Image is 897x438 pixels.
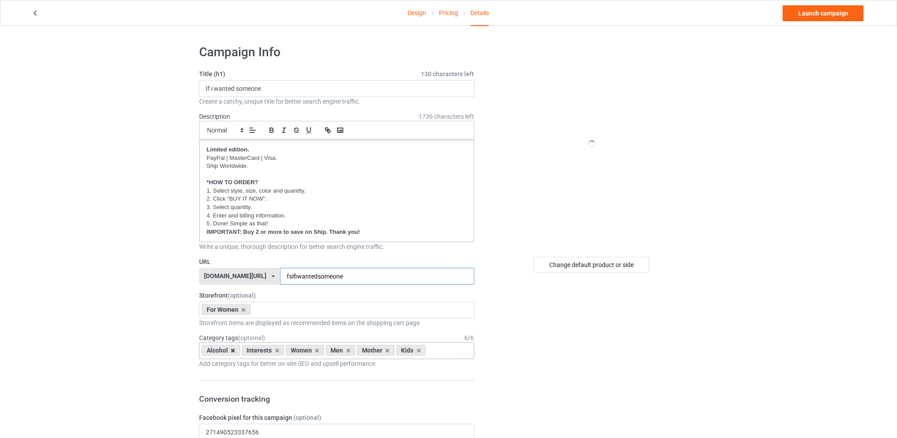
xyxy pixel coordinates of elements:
label: Facebook pixel for this campaign [199,413,474,422]
strong: *HOW TO ORDER? [207,179,258,186]
div: Men [326,345,356,356]
label: Title (h1) [199,70,474,78]
a: Launch campaign [783,5,864,21]
p: 1. Select style, size, color and quantity. [207,187,467,195]
div: Create a catchy, unique title for better search engine traffic. [199,97,474,106]
label: URL [199,257,474,266]
span: (optional) [238,334,265,341]
div: For Women [202,304,251,315]
label: Storefront [199,291,474,300]
div: Interests [242,345,285,356]
p: 5. Done! Simple as that! [207,220,467,228]
span: (optional) [228,292,256,299]
div: 6 / 6 [465,333,474,342]
p: Ship Worldwide. [207,162,467,171]
div: Change default product or side [534,257,649,273]
span: 1736 characters left [419,112,474,121]
a: Pricing [439,0,458,25]
span: (optional) [293,414,321,421]
div: Kids [397,345,426,356]
h3: Conversion tracking [199,394,474,404]
h1: Campaign Info [199,44,474,60]
p: PayPal | MasterCard | Visa. [207,154,467,163]
div: Mother [357,345,395,356]
strong: IMPORTANT: Buy 2 or more to save on Ship. Thank you! [207,229,360,235]
strong: Limited edition. [207,146,249,153]
span: 130 characters left [421,70,474,78]
a: Design [408,0,427,25]
div: Women [286,345,324,356]
p: 4. Enter and billing information. [207,212,467,220]
p: 2. Click "BUY IT NOW". [207,195,467,203]
div: Alcohol [202,345,240,356]
label: Description [199,113,230,120]
p: 3. Select quantity. [207,203,467,212]
div: [DOMAIN_NAME][URL] [204,273,267,279]
div: Add category tags for better on-site SEO and upsell performance. [199,359,474,368]
label: Category tags [199,333,265,342]
div: Storefront items are displayed as recommended items on the shopping cart page. [199,318,474,327]
div: Write a unique, thorough description for better search engine traffic. [199,242,474,251]
div: Details [470,0,489,26]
